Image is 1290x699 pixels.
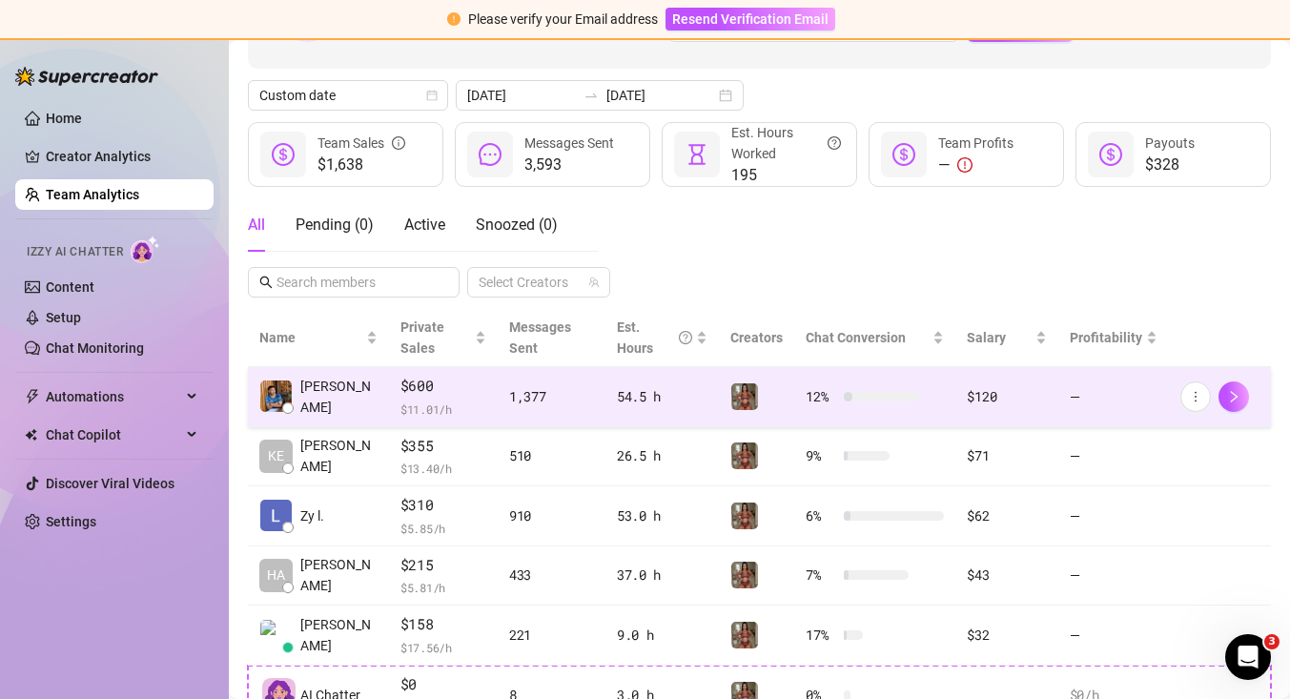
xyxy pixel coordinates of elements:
div: $43 [967,565,1046,586]
span: $328 [1145,154,1195,176]
span: Payouts [1145,135,1195,151]
td: — [1058,427,1169,487]
div: 510 [509,445,594,466]
span: 7 % [806,565,836,586]
span: Snoozed ( 0 ) [476,216,558,234]
span: Salary [967,330,1006,345]
span: more [1189,390,1202,403]
span: Automations [46,381,181,412]
input: End date [606,85,715,106]
span: Resend Verification Email [672,11,829,27]
input: Start date [467,85,576,106]
th: Creators [719,309,794,367]
div: 37.0 h [617,565,708,586]
a: Setup [46,310,81,325]
img: Chat Copilot [25,428,37,442]
span: KE [268,445,284,466]
span: message [479,143,502,166]
div: Team Sales [317,133,405,154]
div: 433 [509,565,594,586]
span: right [1227,390,1240,403]
div: — [938,154,1014,176]
span: $ 11.01 /h [400,400,486,419]
img: Greek [731,562,758,588]
span: $ 13.40 /h [400,459,486,478]
span: 6 % [806,505,836,526]
span: dollar-circle [272,143,295,166]
img: Greek [731,503,758,529]
td: — [1058,486,1169,546]
span: question-circle [679,317,692,359]
img: Greek [731,442,758,469]
span: 3 [1264,634,1280,649]
div: $120 [967,386,1046,407]
span: swap-right [584,88,599,103]
td: — [1058,367,1169,427]
img: Alva K [260,620,292,651]
span: Custom date [259,81,437,110]
span: exclamation-circle [447,12,461,26]
iframe: Intercom live chat [1225,634,1271,680]
span: $ 5.81 /h [400,578,486,597]
a: Home [46,111,82,126]
a: Discover Viral Videos [46,476,174,491]
span: Izzy AI Chatter [27,243,123,261]
span: $158 [400,613,486,636]
td: — [1058,606,1169,666]
span: 195 [731,164,841,187]
div: 54.5 h [617,386,708,407]
a: Settings [46,514,96,529]
span: info-circle [392,133,405,154]
span: calendar [426,90,438,101]
th: Name [248,309,389,367]
img: Greek [731,622,758,648]
div: 910 [509,505,594,526]
span: question-circle [828,122,841,164]
span: Chat Copilot [46,420,181,450]
span: $ 17.56 /h [400,638,486,657]
span: 3,593 [524,154,614,176]
span: dollar-circle [892,143,915,166]
div: Est. Hours Worked [731,122,841,164]
input: Search members [276,272,433,293]
span: $215 [400,554,486,577]
img: Zy lei [260,500,292,531]
span: exclamation-circle [957,157,973,173]
span: $310 [400,494,486,517]
div: 53.0 h [617,505,708,526]
a: Content [46,279,94,295]
span: Zy l. [300,505,324,526]
span: [PERSON_NAME] [300,435,378,477]
span: [PERSON_NAME] [300,376,378,418]
span: 17 % [806,625,836,646]
span: Profitability [1070,330,1142,345]
span: Team Profits [938,135,1014,151]
a: Team Analytics [46,187,139,202]
div: 26.5 h [617,445,708,466]
span: Active [404,216,445,234]
span: thunderbolt [25,389,40,404]
img: Chester Tagayun… [260,380,292,412]
span: [PERSON_NAME] [300,554,378,596]
span: 9 % [806,445,836,466]
span: $ 5.85 /h [400,519,486,538]
div: $62 [967,505,1046,526]
a: Creator Analytics [46,141,198,172]
span: $1,638 [317,154,405,176]
div: 9.0 h [617,625,708,646]
div: All [248,214,265,236]
span: 12 % [806,386,836,407]
span: $600 [400,375,486,398]
span: Chat Conversion [806,330,906,345]
span: hourglass [686,143,708,166]
span: dollar-circle [1099,143,1122,166]
div: $71 [967,445,1046,466]
div: Pending ( 0 ) [296,214,374,236]
span: $0 [400,673,486,696]
a: Chat Monitoring [46,340,144,356]
img: Greek [731,383,758,410]
span: HA [267,565,285,586]
div: 1,377 [509,386,594,407]
span: $355 [400,435,486,458]
img: AI Chatter [131,236,160,263]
